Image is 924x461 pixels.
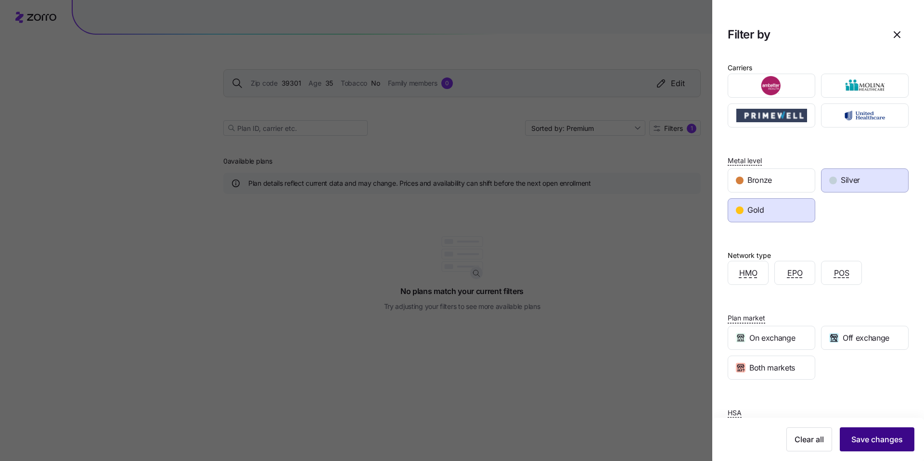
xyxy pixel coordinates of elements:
[787,267,803,279] span: EPO
[795,434,824,445] span: Clear all
[830,76,900,95] img: Molina
[851,434,903,445] span: Save changes
[728,313,765,323] span: Plan market
[786,427,832,451] button: Clear all
[739,267,757,279] span: HMO
[736,76,807,95] img: Ambetter
[728,250,771,261] div: Network type
[728,63,752,73] div: Carriers
[728,156,762,166] span: Metal level
[747,174,772,186] span: Bronze
[749,332,795,344] span: On exchange
[728,27,770,42] h1: Filter by
[736,106,807,125] img: Primewell
[841,174,860,186] span: Silver
[834,267,849,279] span: POS
[749,362,795,374] span: Both markets
[843,332,889,344] span: Off exchange
[747,204,764,216] span: Gold
[840,427,914,451] button: Save changes
[728,408,742,418] span: HSA
[830,106,900,125] img: UnitedHealthcare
